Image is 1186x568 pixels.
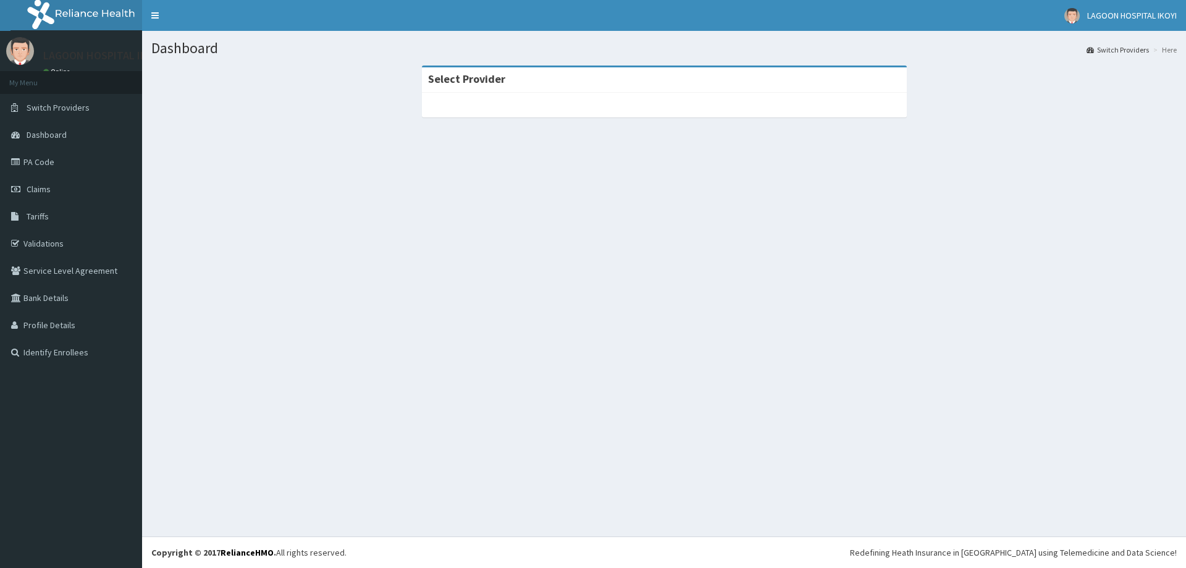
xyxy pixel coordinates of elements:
[1150,45,1177,55] li: Here
[221,547,274,558] a: RelianceHMO
[1087,10,1177,21] span: LAGOON HOSPITAL IKOYI
[27,129,67,140] span: Dashboard
[151,40,1177,56] h1: Dashboard
[43,67,73,76] a: Online
[151,547,276,558] strong: Copyright © 2017 .
[1064,8,1080,23] img: User Image
[142,536,1186,568] footer: All rights reserved.
[1087,45,1149,55] a: Switch Providers
[27,102,90,113] span: Switch Providers
[27,184,51,195] span: Claims
[27,211,49,222] span: Tariffs
[850,546,1177,559] div: Redefining Heath Insurance in [GEOGRAPHIC_DATA] using Telemedicine and Data Science!
[43,50,162,61] p: LAGOON HOSPITAL IKOYI
[428,72,505,86] strong: Select Provider
[6,37,34,65] img: User Image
